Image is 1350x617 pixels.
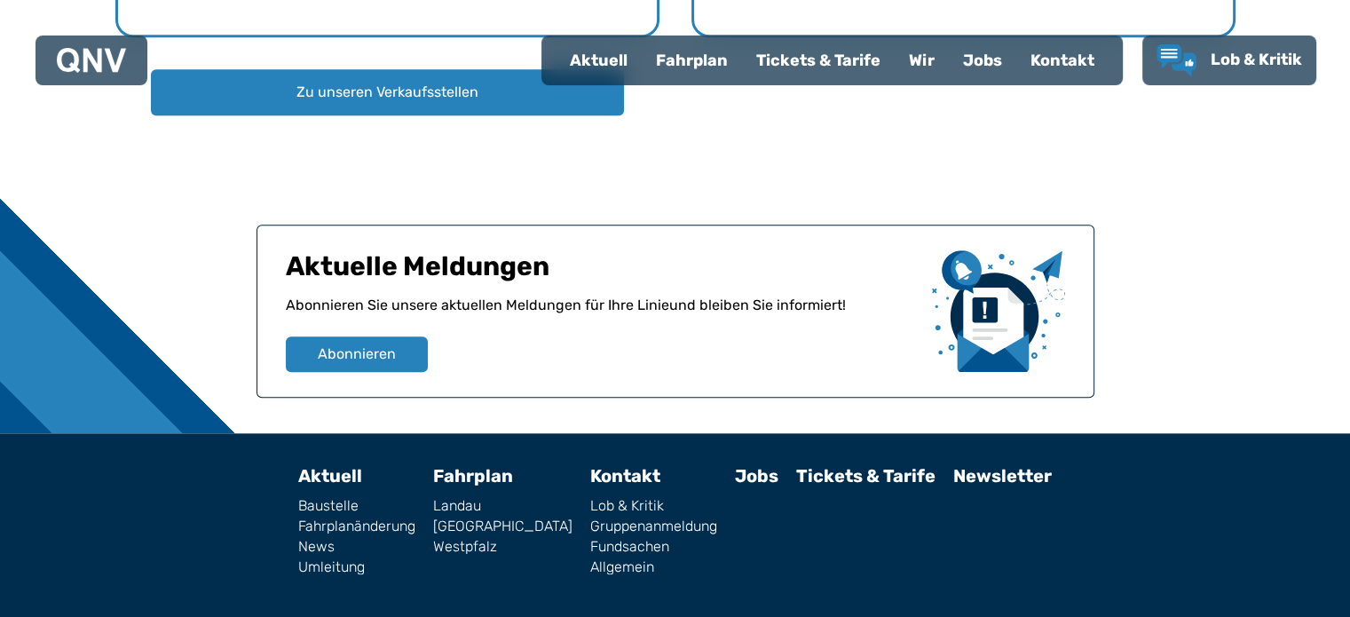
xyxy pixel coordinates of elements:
a: [GEOGRAPHIC_DATA] [433,519,572,534]
a: Fahrplanänderung [298,519,415,534]
a: Gruppenanmeldung [590,519,717,534]
span: Lob & Kritik [1211,50,1302,69]
a: Wir [895,37,949,83]
img: newsletter [932,250,1065,372]
a: Lob & Kritik [1157,44,1302,76]
a: Jobs [735,465,778,486]
a: Allgemein [590,560,717,574]
button: Abonnieren [286,336,428,372]
h1: Aktuelle Meldungen [286,250,918,295]
a: Fahrplan [433,465,513,486]
a: Fundsachen [590,540,717,554]
a: Tickets & Tarife [796,465,936,486]
a: News [298,540,415,554]
a: Westpfalz [433,540,572,554]
a: Fahrplan [642,37,742,83]
p: Abonnieren Sie unsere aktuellen Meldungen für Ihre Linie und bleiben Sie informiert! [286,295,918,336]
a: Kontakt [1016,37,1109,83]
img: QNV Logo [57,48,126,73]
button: Zu unseren Verkaufsstellen [151,69,624,115]
a: Jobs [949,37,1016,83]
a: QNV Logo [57,43,126,78]
a: Aktuell [556,37,642,83]
a: Lob & Kritik [590,499,717,513]
a: Tickets & Tarife [742,37,895,83]
a: Kontakt [590,465,660,486]
a: Aktuell [298,465,362,486]
a: Newsletter [953,465,1052,486]
span: Abonnieren [318,344,396,365]
a: Baustelle [298,499,415,513]
a: Landau [433,499,572,513]
a: Umleitung [298,560,415,574]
